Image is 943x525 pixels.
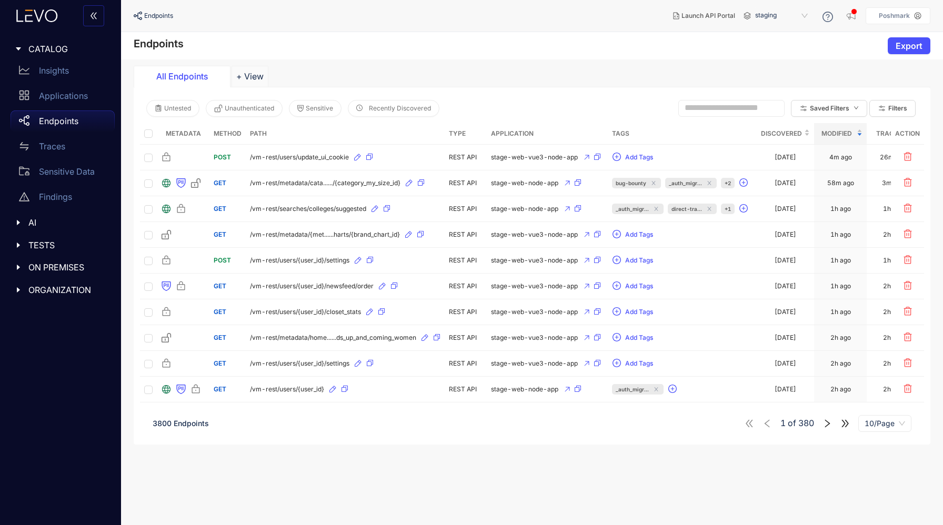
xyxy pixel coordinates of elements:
a: Applications [11,85,115,110]
div: CATALOG [6,38,115,60]
p: Findings [39,192,72,201]
span: plus-circle [613,359,621,368]
span: TESTS [28,240,106,250]
span: plus-circle [739,204,748,214]
div: [DATE] [775,231,796,238]
span: Unauthenticated [225,105,274,112]
div: REST API [449,386,483,393]
span: Add Tags [625,282,653,290]
span: of [780,418,814,428]
div: [DATE] [775,257,796,264]
div: [DATE] [775,334,796,341]
span: caret-right [15,264,22,271]
span: stage-web-vue3-node-app [491,308,578,316]
div: All Endpoints [143,72,222,81]
span: Modified [818,128,855,139]
button: Filters [869,100,916,117]
span: Add Tags [625,308,653,316]
button: plus-circle [739,200,753,217]
span: caret-right [15,241,22,249]
div: REST API [449,282,483,290]
button: plus-circleAdd Tags [612,304,654,320]
button: plus-circle [668,381,681,398]
th: Traces [867,123,919,145]
div: [DATE] [775,154,796,161]
button: plus-circle [739,175,753,191]
div: [DATE] [775,386,796,393]
span: plus-circle [613,333,621,342]
span: plus-circle [613,307,621,317]
span: stage-web-vue3-node-app [491,257,578,264]
div: REST API [449,334,483,341]
span: close [653,206,660,211]
div: 1h ago [830,205,851,213]
th: Type [445,123,487,145]
div: 1h ago [883,205,904,213]
span: close [653,387,660,392]
button: Add tab [232,66,268,87]
span: stage-web-vue3-node-app [491,154,578,161]
span: stage-web-node-app [491,205,558,213]
button: Launch API Portal [665,7,744,24]
span: Untested [164,105,191,112]
th: Tags [608,123,757,145]
span: plus-circle [613,153,621,162]
span: GET [214,205,226,213]
div: ORGANIZATION [6,279,115,301]
span: stage-web-node-app [491,179,558,187]
span: Add Tags [625,257,653,264]
div: ON PREMISES [6,256,115,278]
span: stage-web-vue3-node-app [491,334,578,341]
span: direct-tra... [671,204,702,214]
div: 1h ago [830,282,851,290]
p: Poshmark [879,12,910,19]
span: /vm-rest/users/{user_id} [250,386,324,393]
th: Metadata [157,123,209,145]
span: CATALOG [28,44,106,54]
div: 58m ago [827,179,854,187]
span: Traces [871,128,907,139]
p: Insights [39,66,69,75]
span: close [706,206,713,211]
span: _auth_migr... [616,384,649,395]
div: 2h ago [883,308,904,316]
span: Sensitive [306,105,333,112]
div: REST API [449,179,483,187]
div: REST API [449,154,483,161]
div: [DATE] [775,205,796,213]
button: plus-circleAdd Tags [612,226,654,243]
th: Action [891,123,924,145]
div: TESTS [6,234,115,256]
span: stage-web-vue3-node-app [491,282,578,290]
span: POST [214,153,231,161]
span: plus-circle [613,256,621,265]
span: caret-right [15,286,22,294]
th: Path [246,123,445,145]
p: Endpoints [39,116,78,126]
span: /vm-rest/users/{user_id}/closet_stats [250,308,361,316]
a: Sensitive Data [11,161,115,186]
span: down [854,105,859,111]
span: /vm-rest/metadata/home......ds_up_and_coming_women [250,334,416,341]
th: Method [209,123,246,145]
div: REST API [449,231,483,238]
span: Add Tags [625,231,653,238]
span: /vm-rest/searches/colleges/suggested [250,205,366,213]
div: 2h ago [830,360,851,367]
div: [DATE] [775,179,796,187]
p: Applications [39,91,88,100]
div: 2h ago [883,334,904,341]
p: Sensitive Data [39,167,95,176]
button: double-left [83,5,104,26]
button: plus-circleAdd Tags [612,355,654,372]
button: plus-circleAdd Tags [612,278,654,295]
button: Unauthenticated [206,100,283,117]
span: close [706,180,713,186]
div: 2h ago [883,231,904,238]
span: /vm-rest/users/{user_id}/settings [250,360,349,367]
span: Recently Discovered [369,105,431,112]
span: 380 [798,418,814,428]
span: plus-circle [613,281,621,291]
span: + 1 [721,204,735,214]
div: REST API [449,308,483,316]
